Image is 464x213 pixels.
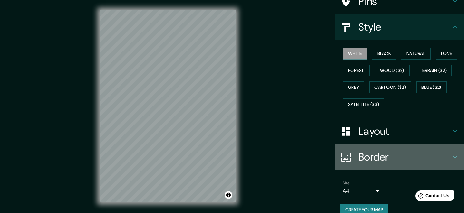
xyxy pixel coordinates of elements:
div: Border [335,144,464,170]
button: Forest [343,65,370,77]
button: Terrain ($2) [415,65,452,77]
button: Wood ($2) [375,65,410,77]
canvas: Map [100,10,236,202]
button: Blue ($2) [416,81,447,93]
button: Cartoon ($2) [369,81,411,93]
button: Satellite ($3) [343,98,384,110]
button: Love [436,48,457,60]
button: Natural [401,48,431,60]
div: Style [335,14,464,40]
h4: Layout [358,125,451,138]
button: Grey [343,81,364,93]
iframe: Help widget launcher [407,188,457,206]
button: Toggle attribution [225,191,232,199]
label: Size [343,181,350,186]
h4: Style [358,21,451,33]
button: Black [372,48,396,60]
h4: Border [358,151,451,163]
div: A4 [343,186,382,196]
button: White [343,48,367,60]
div: Layout [335,118,464,144]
